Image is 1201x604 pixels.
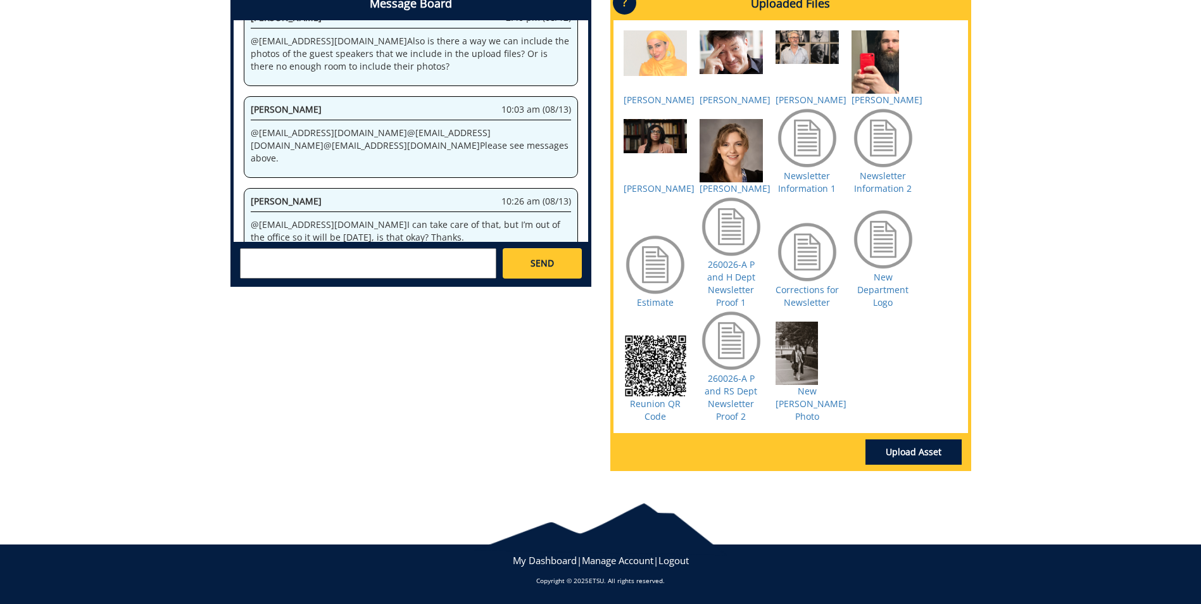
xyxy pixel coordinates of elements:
[531,257,554,270] span: SEND
[240,248,496,279] textarea: messageToSend
[707,258,755,308] a: 260026-A P and H Dept Newsletter Proof 1
[589,576,604,585] a: ETSU
[857,271,909,308] a: New Department Logo
[251,127,571,165] p: @ [EMAIL_ADDRESS][DOMAIN_NAME] @ [EMAIL_ADDRESS][DOMAIN_NAME] @ [EMAIL_ADDRESS][DOMAIN_NAME] Plea...
[624,182,695,194] a: [PERSON_NAME]
[854,170,912,194] a: Newsletter Information 2
[513,554,577,567] a: My Dashboard
[251,103,322,115] span: [PERSON_NAME]
[776,385,846,422] a: New [PERSON_NAME] Photo
[251,218,571,244] p: @ [EMAIL_ADDRESS][DOMAIN_NAME] I can take care of that, but I’m out of the office so it will be [...
[624,94,695,106] a: [PERSON_NAME]
[776,284,839,308] a: Corrections for Newsletter
[637,296,674,308] a: Estimate
[865,439,962,465] a: Upload Asset
[658,554,689,567] a: Logout
[700,182,770,194] a: [PERSON_NAME]
[705,372,757,422] a: 260026-A P and RS Dept Newsletter Proof 2
[251,35,571,73] p: @ [EMAIL_ADDRESS][DOMAIN_NAME] Also is there a way we can include the photos of the guest speaker...
[501,195,571,208] span: 10:26 am (08/13)
[582,554,653,567] a: Manage Account
[700,94,770,106] a: [PERSON_NAME]
[630,398,681,422] a: Reunion QR Code
[251,195,322,207] span: [PERSON_NAME]
[501,103,571,116] span: 10:03 am (08/13)
[776,94,846,106] a: [PERSON_NAME]
[778,170,836,194] a: Newsletter Information 1
[852,94,922,106] a: [PERSON_NAME]
[503,248,581,279] a: SEND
